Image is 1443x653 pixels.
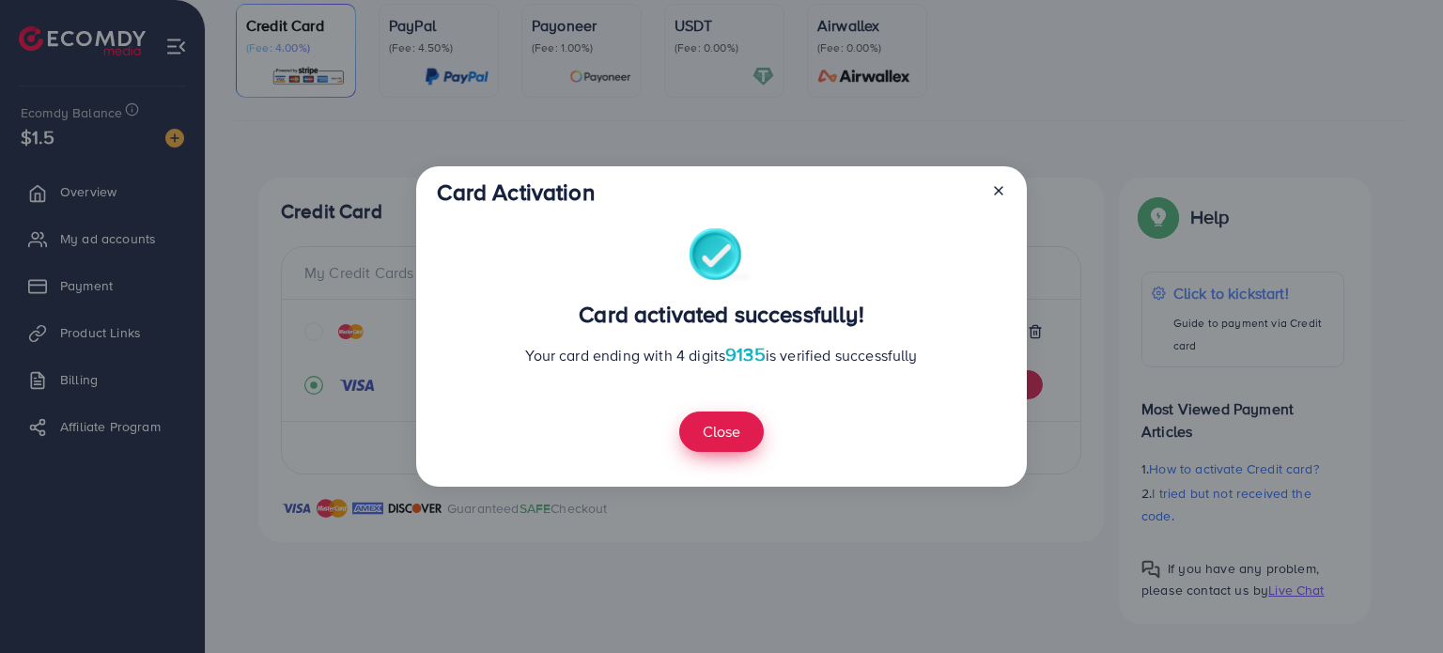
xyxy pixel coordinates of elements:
button: Close [679,412,764,452]
span: 9135 [725,340,766,367]
p: Your card ending with 4 digits is verified successfully [437,343,1005,366]
h3: Card Activation [437,179,594,206]
iframe: Chat [1363,568,1429,639]
img: success [689,228,755,286]
h3: Card activated successfully! [437,301,1005,328]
